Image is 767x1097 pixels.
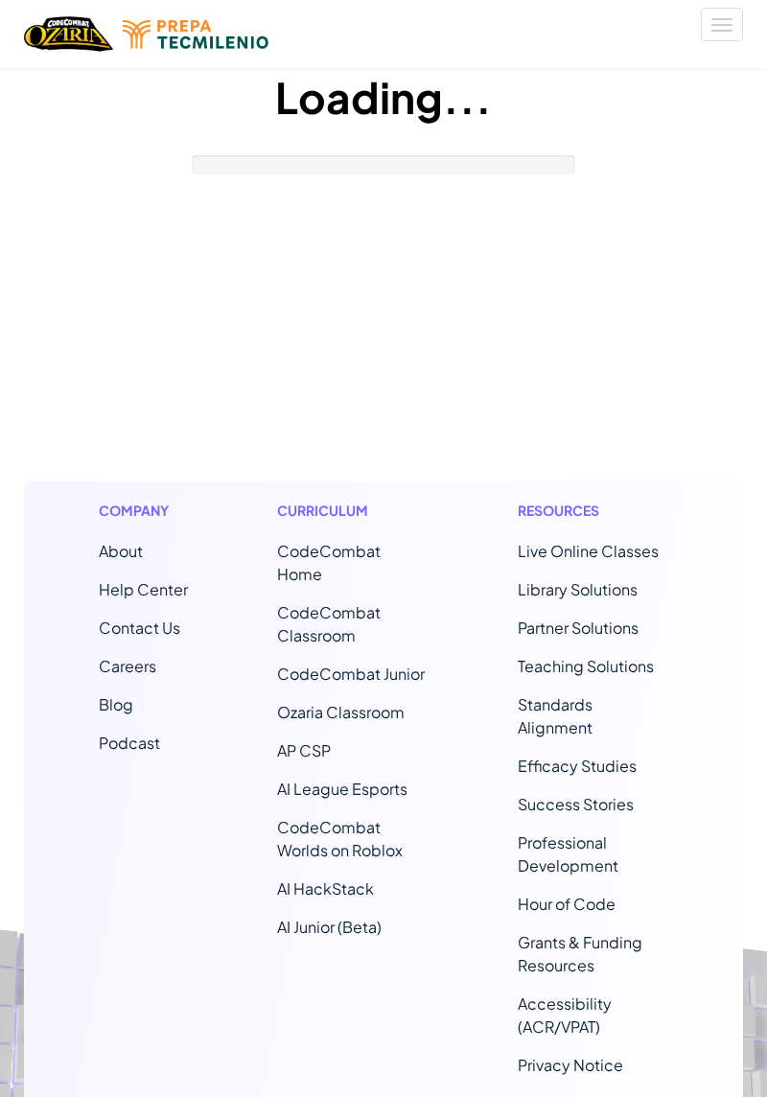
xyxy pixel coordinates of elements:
[277,817,403,860] a: CodeCombat Worlds on Roblox
[24,14,113,54] a: Ozaria by CodeCombat logo
[518,894,616,914] a: Hour of Code
[518,932,642,975] a: Grants & Funding Resources
[518,501,669,521] h1: Resources
[277,779,407,799] a: AI League Esports
[518,794,634,814] a: Success Stories
[277,664,425,684] a: CodeCombat Junior
[277,878,374,899] a: AI HackStack
[518,541,659,561] a: Live Online Classes
[277,740,331,760] a: AP CSP
[518,694,593,737] a: Standards Alignment
[518,656,654,676] a: Teaching Solutions
[277,917,382,937] a: AI Junior (Beta)
[99,579,188,599] a: Help Center
[99,733,160,753] a: Podcast
[518,579,638,599] a: Library Solutions
[99,618,180,638] span: Contact Us
[518,618,639,638] a: Partner Solutions
[99,694,133,714] a: Blog
[99,501,188,521] h1: Company
[277,702,405,722] a: Ozaria Classroom
[518,832,618,875] a: Professional Development
[277,501,429,521] h1: Curriculum
[277,541,381,584] span: CodeCombat Home
[277,602,381,645] a: CodeCombat Classroom
[99,656,156,676] a: Careers
[99,541,143,561] a: About
[24,14,113,54] img: Home
[123,20,268,49] img: Tecmilenio logo
[518,1055,623,1075] a: Privacy Notice
[518,993,612,1037] a: Accessibility (ACR/VPAT)
[518,756,637,776] a: Efficacy Studies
